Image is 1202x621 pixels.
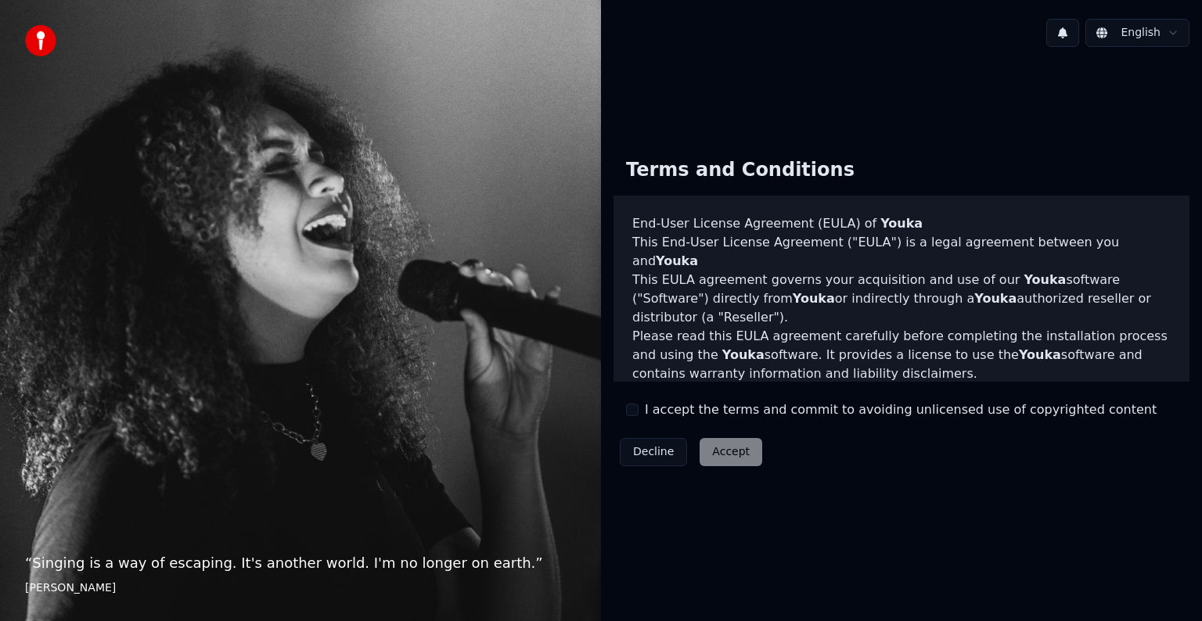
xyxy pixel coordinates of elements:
span: Youka [1024,272,1066,287]
span: Youka [1019,347,1061,362]
h3: End-User License Agreement (EULA) of [632,214,1171,233]
footer: [PERSON_NAME] [25,580,576,596]
span: Youka [974,291,1017,306]
span: Youka [656,253,698,268]
button: Decline [620,438,687,466]
p: Please read this EULA agreement carefully before completing the installation process and using th... [632,327,1171,383]
label: I accept the terms and commit to avoiding unlicensed use of copyrighted content [645,400,1157,419]
span: Youka [880,216,923,231]
p: This End-User License Agreement ("EULA") is a legal agreement between you and [632,233,1171,271]
p: This EULA agreement governs your acquisition and use of our software ("Software") directly from o... [632,271,1171,327]
div: Terms and Conditions [614,145,867,196]
p: “ Singing is a way of escaping. It's another world. I'm no longer on earth. ” [25,552,576,574]
img: youka [25,25,56,56]
span: Youka [793,291,835,306]
span: Youka [722,347,765,362]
